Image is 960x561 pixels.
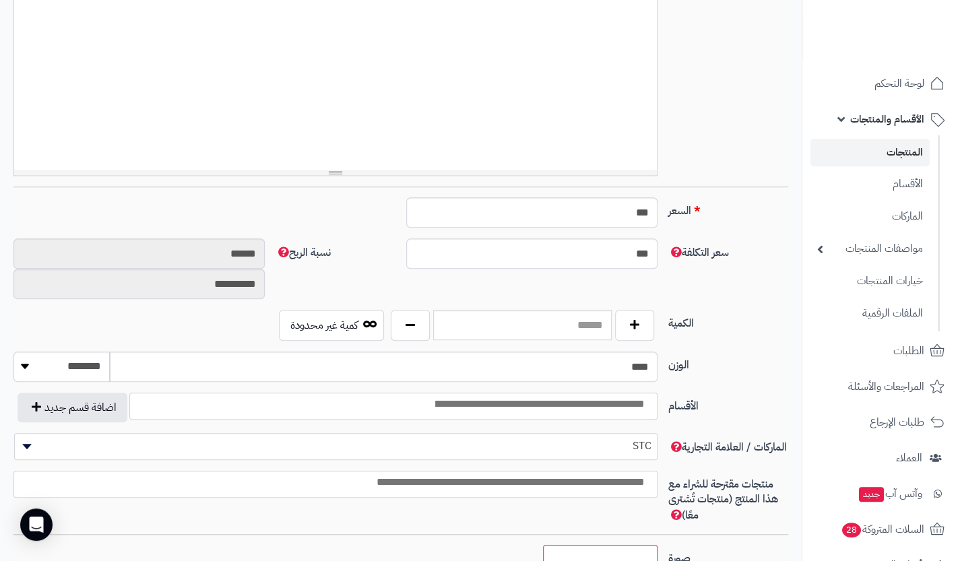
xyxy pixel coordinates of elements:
span: طلبات الإرجاع [870,413,924,432]
a: العملاء [810,442,952,474]
span: 28 [842,523,861,537]
label: الأقسام [663,393,794,414]
span: سعر التكلفة [668,244,729,261]
a: الطلبات [810,335,952,367]
span: STC [14,433,658,460]
span: الأقسام والمنتجات [850,110,924,129]
img: logo-2.png [868,10,947,38]
a: طلبات الإرجاع [810,406,952,438]
a: السلات المتروكة28 [810,513,952,546]
a: المراجعات والأسئلة [810,370,952,403]
div: Open Intercom Messenger [20,508,53,541]
span: لوحة التحكم [874,74,924,93]
label: السعر [663,197,794,219]
button: اضافة قسم جديد [18,393,127,422]
a: وآتس آبجديد [810,477,952,510]
a: الأقسام [810,170,930,199]
span: منتجات مقترحة للشراء مع هذا المنتج (منتجات تُشترى معًا) [668,476,778,524]
span: الماركات / العلامة التجارية [668,439,787,455]
span: جديد [859,487,884,502]
span: STC [15,436,657,456]
span: العملاء [896,449,922,467]
span: وآتس آب [858,484,922,503]
a: لوحة التحكم [810,67,952,100]
span: السلات المتروكة [841,520,924,539]
label: الكمية [663,310,794,331]
a: المنتجات [810,139,930,166]
a: الملفات الرقمية [810,299,930,328]
label: الوزن [663,352,794,373]
a: خيارات المنتجات [810,267,930,296]
a: الماركات [810,202,930,231]
span: الطلبات [893,341,924,360]
span: المراجعات والأسئلة [848,377,924,396]
a: مواصفات المنتجات [810,234,930,263]
span: نسبة الربح [276,244,331,261]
